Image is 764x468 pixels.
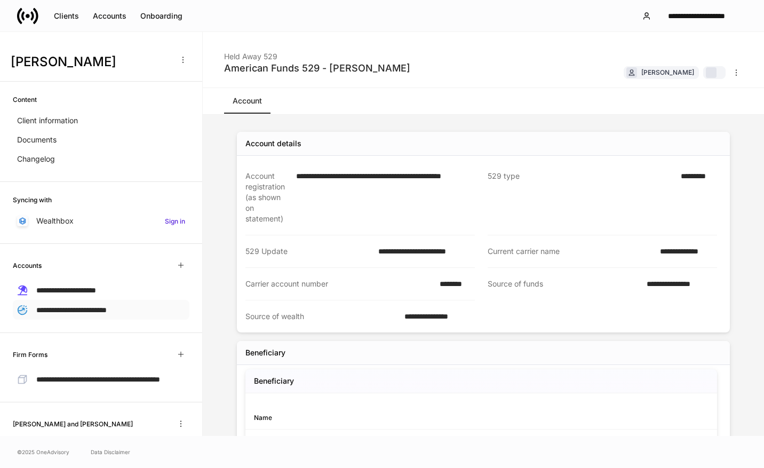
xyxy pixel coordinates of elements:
[17,448,69,456] span: © 2025 OneAdvisory
[91,448,130,456] a: Data Disclaimer
[13,111,189,130] a: Client information
[254,376,294,386] h5: Beneficiary
[13,130,189,149] a: Documents
[224,62,410,75] div: American Funds 529 - [PERSON_NAME]
[13,260,42,271] h6: Accounts
[224,88,270,114] a: Account
[17,134,57,145] p: Documents
[254,413,481,423] div: Name
[245,246,372,257] div: 529 Update
[245,311,398,322] div: Source of wealth
[86,7,133,25] button: Accounts
[140,11,182,21] div: Onboarding
[47,7,86,25] button: Clients
[54,11,79,21] div: Clients
[245,279,433,289] div: Carrier account number
[13,94,37,105] h6: Content
[245,171,290,224] div: Account registration (as shown on statement)
[13,195,52,205] h6: Syncing with
[488,171,674,224] div: 529 type
[488,279,640,290] div: Source of funds
[224,45,410,62] div: Held Away 529
[165,216,185,226] h6: Sign in
[13,211,189,231] a: WealthboxSign in
[245,347,285,358] div: Beneficiary
[13,350,47,360] h6: Firm Forms
[641,67,694,77] div: [PERSON_NAME]
[245,138,301,149] div: Account details
[17,115,78,126] p: Client information
[488,246,654,257] div: Current carrier name
[13,419,133,429] h6: [PERSON_NAME] and [PERSON_NAME]
[36,216,74,226] p: Wealthbox
[133,7,189,25] button: Onboarding
[13,149,189,169] a: Changelog
[17,154,55,164] p: Changelog
[93,11,126,21] div: Accounts
[11,53,170,70] h3: [PERSON_NAME]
